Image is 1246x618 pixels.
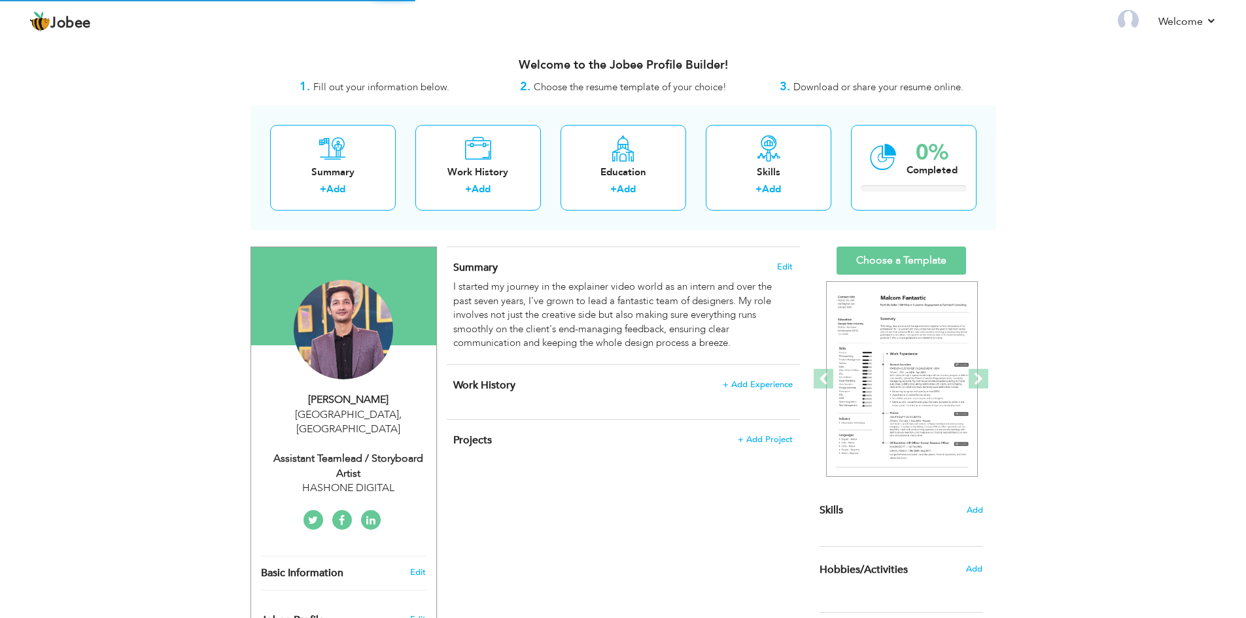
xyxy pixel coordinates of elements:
strong: 1. [300,78,310,95]
a: Add [326,182,345,196]
span: Projects [453,433,492,447]
span: Choose the resume template of your choice! [534,80,727,94]
span: , [399,407,402,422]
span: + Add Project [738,435,793,444]
a: Add [762,182,781,196]
div: Assistant Teamlead / Storyboard Artist [261,451,436,481]
span: Skills [820,503,843,517]
span: Jobee [50,16,91,31]
img: Profile Img [1118,10,1139,31]
span: Summary [453,260,498,275]
div: [PERSON_NAME] [261,392,436,407]
span: Basic Information [261,568,343,579]
a: Edit [410,566,426,578]
h4: Adding a summary is a quick and easy way to highlight your experience and interests. [453,261,792,274]
span: Edit [777,262,793,271]
div: Share some of your professional and personal interests. [810,547,993,592]
a: Jobee [29,11,91,32]
a: Welcome [1158,14,1217,29]
label: + [465,182,472,196]
span: Hobbies/Activities [820,564,908,576]
div: HASHONE DIGITAL [261,481,436,496]
h4: This helps to highlight the project, tools and skills you have worked on. [453,434,792,447]
strong: 3. [780,78,790,95]
div: 0% [907,142,958,163]
span: + Add Experience [723,380,793,389]
div: I started my journey in the explainer video world as an intern and over the past seven years, I'v... [453,280,792,350]
label: + [755,182,762,196]
span: Add [966,563,982,575]
h4: This helps to show the companies you have worked for. [453,379,792,392]
label: + [610,182,617,196]
a: Add [472,182,491,196]
span: Fill out your information below. [313,80,449,94]
div: Summary [281,165,385,179]
div: Work History [426,165,530,179]
a: Choose a Template [837,247,966,275]
span: Work History [453,378,515,392]
div: [GEOGRAPHIC_DATA] [GEOGRAPHIC_DATA] [261,407,436,438]
span: Add [967,504,983,517]
h3: Welcome to the Jobee Profile Builder! [251,59,996,72]
div: Skills [716,165,821,179]
span: Download or share your resume online. [793,80,963,94]
img: Muhammad Saad [294,280,393,379]
a: Add [617,182,636,196]
div: Completed [907,163,958,177]
strong: 2. [520,78,530,95]
div: Education [571,165,676,179]
img: jobee.io [29,11,50,32]
label: + [320,182,326,196]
